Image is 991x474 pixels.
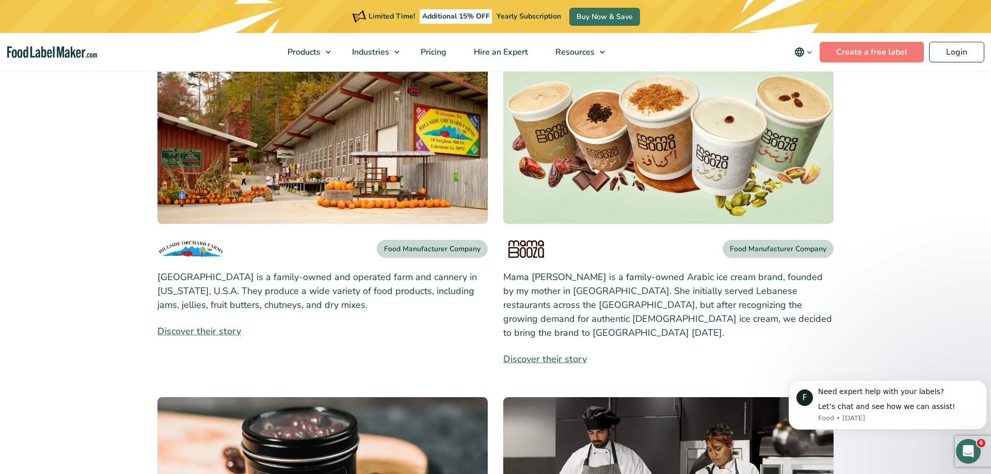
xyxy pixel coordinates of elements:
span: 6 [977,439,985,447]
span: Pricing [418,46,447,58]
a: Login [929,42,984,62]
a: Resources [542,33,610,71]
a: Hire an Expert [460,33,539,71]
div: Mama [PERSON_NAME] is a family-owned Arabic ice cream brand, founded by my mother in [GEOGRAPHIC_... [503,270,834,366]
span: Products [284,46,322,58]
span: Additional 15% OFF [420,9,492,24]
a: Create a free label [820,42,924,62]
iframe: Intercom live chat [956,439,981,464]
span: Resources [552,46,596,58]
span: Limited Time! [369,11,415,21]
a: Discover their story [157,324,488,338]
a: Industries [339,33,405,71]
a: Products [274,33,336,71]
span: Hire an Expert [471,46,529,58]
a: Discover their story [503,352,834,366]
span: Yearly Subscription [497,11,561,21]
div: Food Manufacturer Company [377,240,488,258]
a: Pricing [407,33,458,71]
span: Industries [349,46,390,58]
div: [GEOGRAPHIC_DATA] is a family-owned and operated farm and cannery in [US_STATE], U.S.A. They prod... [157,270,488,338]
iframe: Intercom notifications message [785,365,991,446]
div: Food Manufacturer Company [723,240,834,258]
a: Buy Now & Save [569,8,640,26]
